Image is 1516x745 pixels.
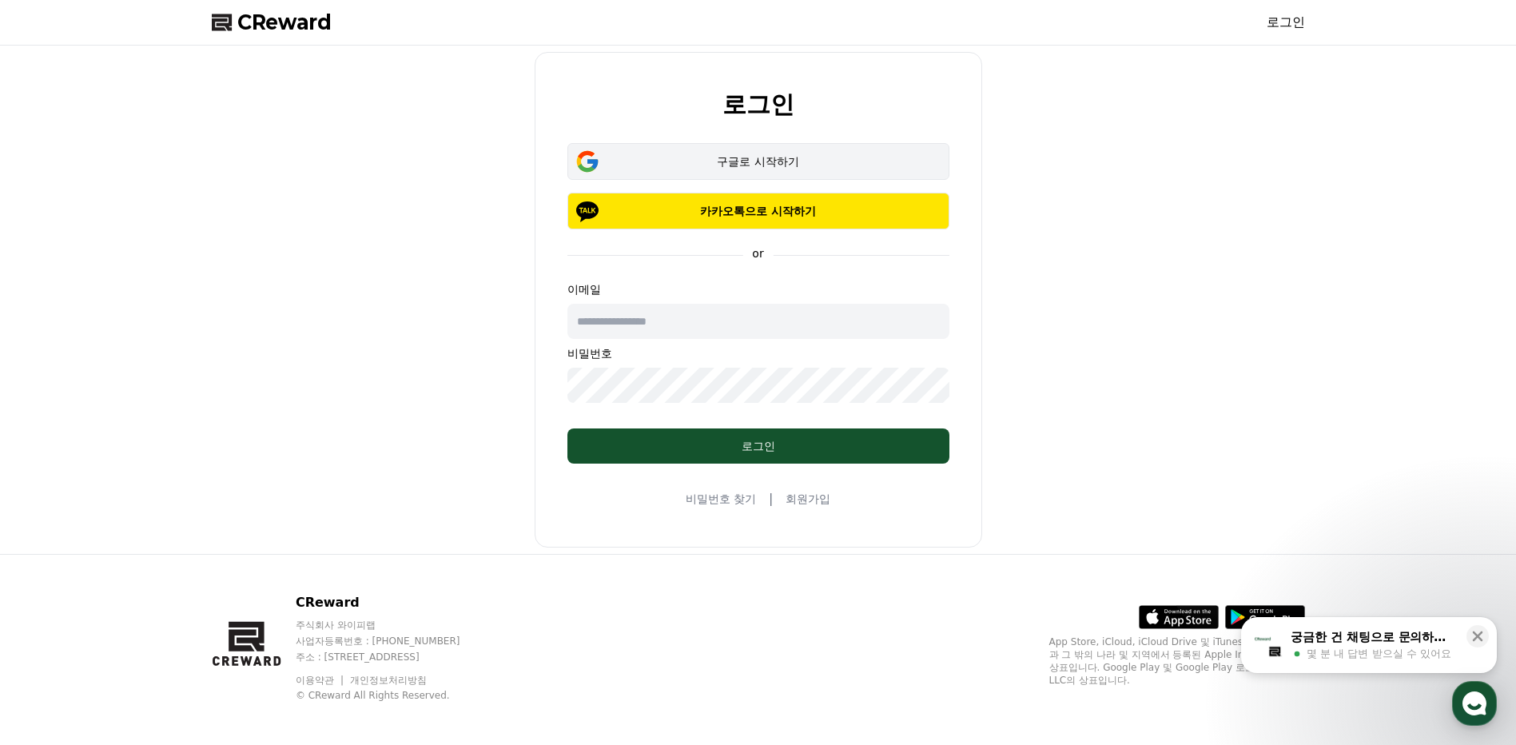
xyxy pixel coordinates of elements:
p: or [742,245,773,261]
div: 구글로 시작하기 [591,153,926,169]
p: 카카오톡으로 시작하기 [591,203,926,219]
span: | [769,489,773,508]
p: App Store, iCloud, iCloud Drive 및 iTunes Store는 미국과 그 밖의 나라 및 지역에서 등록된 Apple Inc.의 서비스 상표입니다. Goo... [1049,635,1305,687]
a: 설정 [206,507,307,547]
button: 로그인 [567,428,949,464]
p: © CReward All Rights Reserved. [296,689,491,702]
p: 이메일 [567,281,949,297]
a: 개인정보처리방침 [350,675,427,686]
p: 주소 : [STREET_ADDRESS] [296,651,491,663]
button: 카카오톡으로 시작하기 [567,193,949,229]
h2: 로그인 [722,91,794,118]
span: CReward [237,10,332,35]
span: 설정 [247,531,266,544]
span: 대화 [146,532,165,544]
a: 이용약관 [296,675,346,686]
a: 대화 [105,507,206,547]
span: 홈 [50,531,60,544]
a: 비밀번호 찾기 [686,491,756,507]
a: 홈 [5,507,105,547]
a: 로그인 [1267,13,1305,32]
p: 주식회사 와이피랩 [296,619,491,631]
a: CReward [212,10,332,35]
a: 회원가입 [786,491,830,507]
button: 구글로 시작하기 [567,143,949,180]
p: 비밀번호 [567,345,949,361]
p: 사업자등록번호 : [PHONE_NUMBER] [296,635,491,647]
div: 로그인 [599,438,917,454]
p: CReward [296,593,491,612]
